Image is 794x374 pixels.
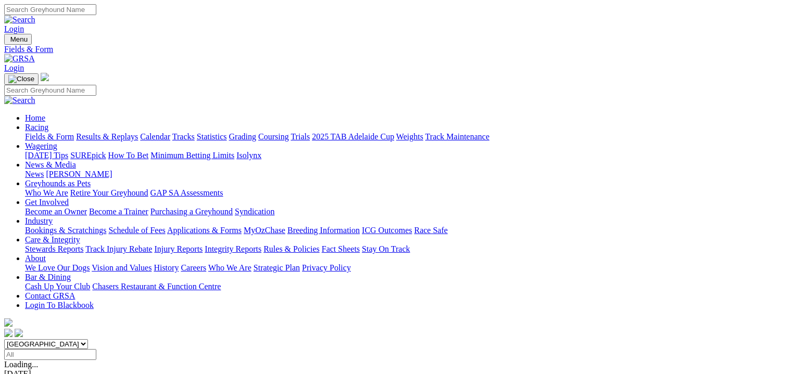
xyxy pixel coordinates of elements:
[4,4,96,15] input: Search
[41,73,49,81] img: logo-grsa-white.png
[208,263,251,272] a: Who We Are
[167,226,242,235] a: Applications & Forms
[108,226,165,235] a: Schedule of Fees
[25,244,790,254] div: Care & Integrity
[46,170,112,178] a: [PERSON_NAME]
[302,263,351,272] a: Privacy Policy
[25,282,90,291] a: Cash Up Your Club
[25,198,69,207] a: Get Involved
[25,132,74,141] a: Fields & Form
[108,151,149,160] a: How To Bet
[4,45,790,54] a: Fields & Form
[85,244,152,253] a: Track Injury Rebate
[312,132,394,141] a: 2025 TAB Adelaide Cup
[4,34,32,45] button: Toggle navigation
[229,132,256,141] a: Grading
[244,226,285,235] a: MyOzChase
[25,151,790,160] div: Wagering
[25,170,44,178] a: News
[25,273,71,281] a: Bar & Dining
[15,329,23,337] img: twitter.svg
[25,188,790,198] div: Greyhounds as Pets
[76,132,138,141] a: Results & Replays
[4,73,39,85] button: Toggle navigation
[70,151,106,160] a: SUREpick
[25,263,90,272] a: We Love Our Dogs
[25,113,45,122] a: Home
[362,226,412,235] a: ICG Outcomes
[25,263,790,273] div: About
[140,132,170,141] a: Calendar
[4,54,35,63] img: GRSA
[4,329,12,337] img: facebook.svg
[4,85,96,96] input: Search
[92,282,221,291] a: Chasers Restaurant & Function Centre
[150,151,234,160] a: Minimum Betting Limits
[25,207,87,216] a: Become an Owner
[25,282,790,291] div: Bar & Dining
[4,349,96,360] input: Select date
[425,132,489,141] a: Track Maintenance
[25,301,94,309] a: Login To Blackbook
[236,151,261,160] a: Isolynx
[10,35,28,43] span: Menu
[25,226,790,235] div: Industry
[154,263,179,272] a: History
[235,207,274,216] a: Syndication
[362,244,410,253] a: Stay On Track
[258,132,289,141] a: Coursing
[25,160,76,169] a: News & Media
[4,96,35,105] img: Search
[4,318,12,327] img: logo-grsa-white.png
[25,254,46,263] a: About
[287,226,360,235] a: Breeding Information
[154,244,203,253] a: Injury Reports
[70,188,148,197] a: Retire Your Greyhound
[291,132,310,141] a: Trials
[25,207,790,216] div: Get Involved
[25,141,57,150] a: Wagering
[254,263,300,272] a: Strategic Plan
[4,15,35,24] img: Search
[25,226,106,235] a: Bookings & Scratchings
[414,226,447,235] a: Race Safe
[172,132,195,141] a: Tracks
[92,263,152,272] a: Vision and Values
[25,216,53,225] a: Industry
[4,24,24,33] a: Login
[89,207,148,216] a: Become a Trainer
[181,263,206,272] a: Careers
[25,188,68,197] a: Who We Are
[150,188,223,197] a: GAP SA Assessments
[8,75,34,83] img: Close
[197,132,227,141] a: Statistics
[322,244,360,253] a: Fact Sheets
[25,170,790,179] div: News & Media
[396,132,423,141] a: Weights
[205,244,261,253] a: Integrity Reports
[25,235,80,244] a: Care & Integrity
[150,207,233,216] a: Purchasing a Greyhound
[25,132,790,141] div: Racing
[25,123,48,132] a: Racing
[25,244,83,253] a: Stewards Reports
[25,179,91,188] a: Greyhounds as Pets
[263,244,320,253] a: Rules & Policies
[4,360,38,369] span: Loading...
[25,151,68,160] a: [DATE] Tips
[25,291,75,300] a: Contact GRSA
[4,63,24,72] a: Login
